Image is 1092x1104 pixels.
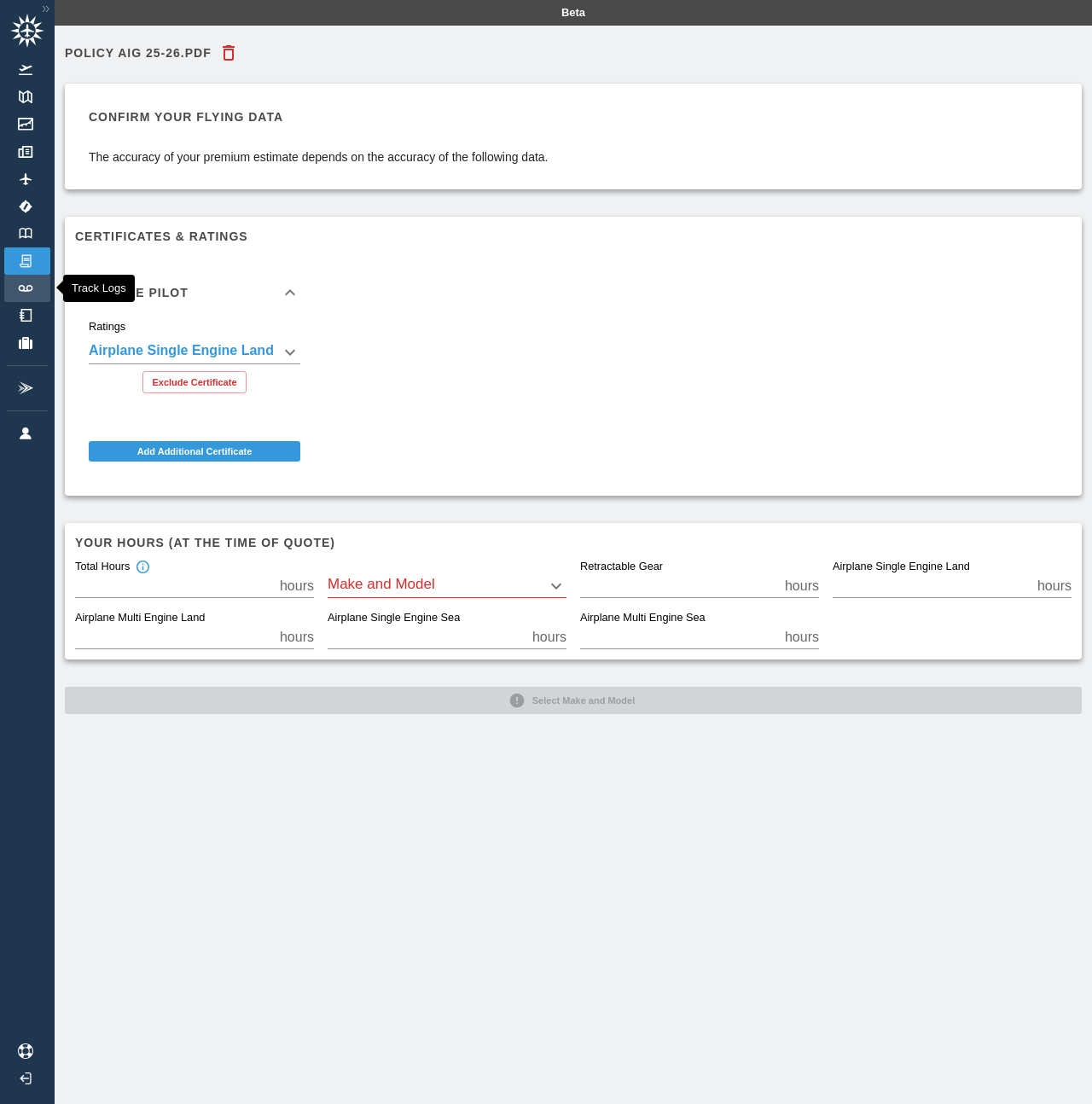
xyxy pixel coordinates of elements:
[89,441,300,462] button: Add Additional Certificate
[142,371,246,393] button: Exclude Certificate
[75,265,314,320] div: Private Pilot
[280,627,314,648] p: hours
[328,611,460,626] label: Airplane Single Engine Sea
[89,148,549,166] p: The accuracy of your premium estimate depends on the accuracy of the following data.
[89,340,300,364] div: Airplane Single Engine Land
[75,611,205,626] label: Airplane Multi Engine Land
[785,576,819,596] p: hours
[75,533,1072,552] h6: Your hours (at the time of quote)
[135,560,150,575] svg: Total hours in fixed-wing aircraft
[75,560,150,575] div: Total Hours
[1037,576,1072,596] p: hours
[580,611,706,626] label: Airplane Multi Engine Sea
[89,319,125,334] label: Ratings
[580,560,663,575] label: Retractable Gear
[75,320,314,407] div: Private Pilot
[89,287,189,299] h6: Private Pilot
[785,627,819,648] p: hours
[75,227,1072,246] h6: Certificates & Ratings
[833,560,970,575] label: Airplane Single Engine Land
[280,576,314,596] p: hours
[89,107,549,126] h6: Confirm your flying data
[65,47,212,59] h6: Policy AIG 25-26.PDF
[532,627,566,648] p: hours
